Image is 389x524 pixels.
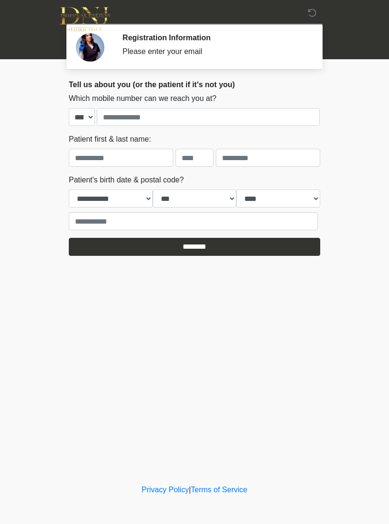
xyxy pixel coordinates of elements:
label: Which mobile number can we reach you at? [69,93,216,104]
label: Patient's birth date & postal code? [69,174,184,186]
a: Terms of Service [191,486,247,494]
div: Please enter your email [122,46,306,57]
a: | [189,486,191,494]
label: Patient first & last name: [69,134,151,145]
img: DNJ Med Boutique Logo [59,7,110,31]
h2: Tell us about you (or the patient if it's not you) [69,80,320,89]
img: Agent Avatar [76,33,104,62]
a: Privacy Policy [142,486,189,494]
